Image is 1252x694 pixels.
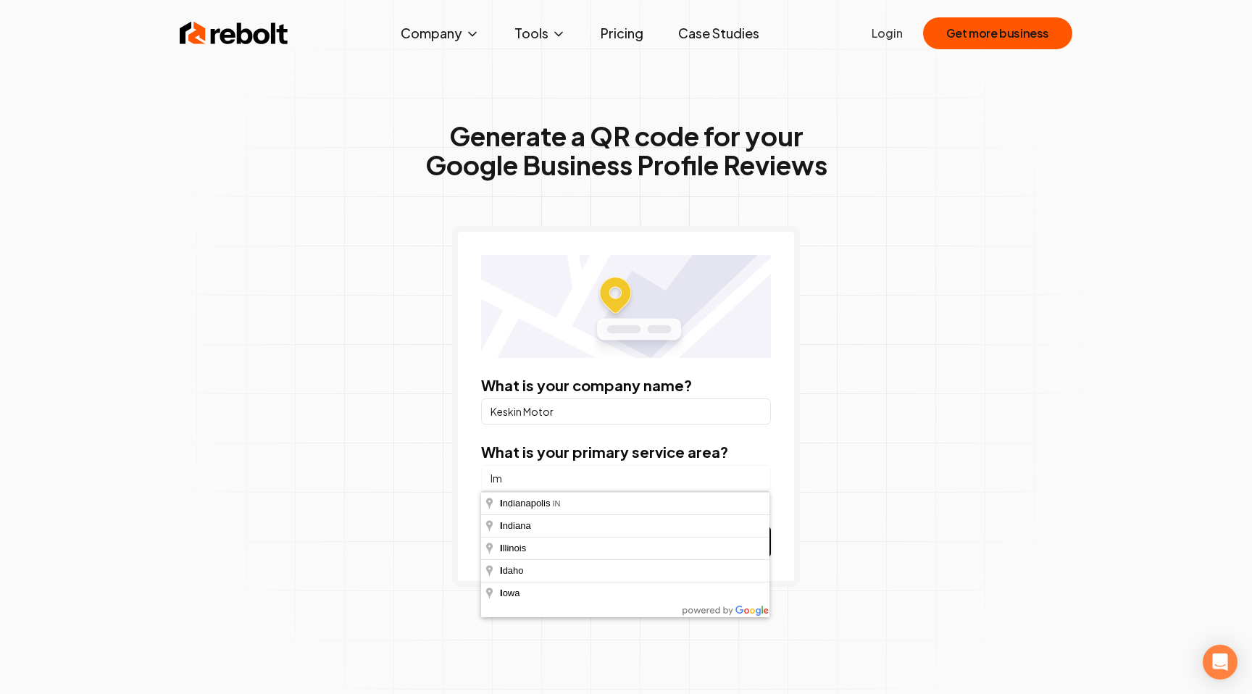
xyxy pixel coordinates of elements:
span: IN [552,499,560,508]
label: What is your company name? [481,376,692,394]
span: I [500,588,503,598]
span: owa [500,588,522,598]
a: Case Studies [667,19,771,48]
span: daho [500,565,526,576]
input: Company Name [481,398,771,425]
span: I [500,498,503,509]
span: llinois [500,543,528,553]
button: Tools [503,19,577,48]
a: Pricing [589,19,655,48]
span: I [500,565,503,576]
button: Company [389,19,491,48]
button: Get more business [923,17,1072,49]
img: Location map [481,255,771,358]
a: Login [872,25,903,42]
span: I [500,520,503,531]
img: Rebolt Logo [180,19,288,48]
h1: Generate a QR code for your Google Business Profile Reviews [425,122,827,180]
label: What is your primary service area? [481,443,728,461]
span: ndiana [500,520,533,531]
span: ndianapolis [500,498,552,509]
span: I [500,543,503,553]
input: City or county or neighborhood [481,465,771,491]
div: Open Intercom Messenger [1203,645,1238,680]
